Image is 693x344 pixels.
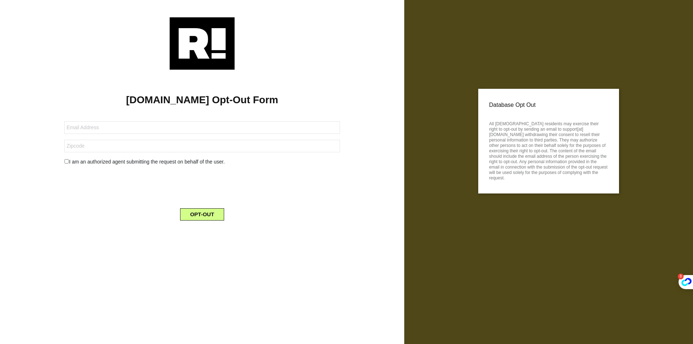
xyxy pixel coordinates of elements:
input: Email Address [64,121,340,134]
img: Retention.com [170,17,235,70]
button: OPT-OUT [180,208,225,221]
p: All [DEMOGRAPHIC_DATA] residents may exercise their right to opt-out by sending an email to suppo... [489,119,608,181]
div: I am an authorized agent submitting the request on behalf of the user. [59,158,345,166]
h1: [DOMAIN_NAME] Opt-Out Form [11,94,393,106]
iframe: reCAPTCHA [147,171,257,200]
p: Database Opt Out [489,100,608,110]
input: Zipcode [64,140,340,152]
